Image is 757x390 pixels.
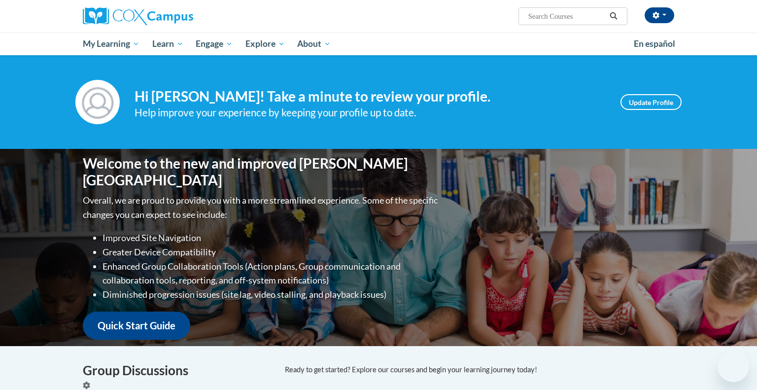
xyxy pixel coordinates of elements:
[645,7,674,23] button: Account Settings
[83,361,270,380] h4: Group Discussions
[627,34,682,54] a: En español
[620,94,682,110] a: Update Profile
[83,155,440,188] h1: Welcome to the new and improved [PERSON_NAME][GEOGRAPHIC_DATA]
[83,312,190,340] a: Quick Start Guide
[527,10,606,22] input: Search Courses
[135,88,606,105] h4: Hi [PERSON_NAME]! Take a minute to review your profile.
[68,33,689,55] div: Main menu
[103,287,440,302] li: Diminished progression issues (site lag, video stalling, and playback issues)
[297,38,331,50] span: About
[152,38,183,50] span: Learn
[135,105,606,121] div: Help improve your experience by keeping your profile up to date.
[103,259,440,288] li: Enhanced Group Collaboration Tools (Action plans, Group communication and collaboration tools, re...
[718,351,749,382] iframe: Button to launch messaging window
[606,10,621,22] button: Search
[103,231,440,245] li: Improved Site Navigation
[239,33,291,55] a: Explore
[83,193,440,222] p: Overall, we are proud to provide you with a more streamlined experience. Some of the specific cha...
[146,33,190,55] a: Learn
[83,38,139,50] span: My Learning
[189,33,239,55] a: Engage
[196,38,233,50] span: Engage
[103,245,440,259] li: Greater Device Compatibility
[83,7,193,25] img: Cox Campus
[75,80,120,124] img: Profile Image
[76,33,146,55] a: My Learning
[245,38,285,50] span: Explore
[634,38,675,49] span: En español
[291,33,338,55] a: About
[83,7,270,25] a: Cox Campus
